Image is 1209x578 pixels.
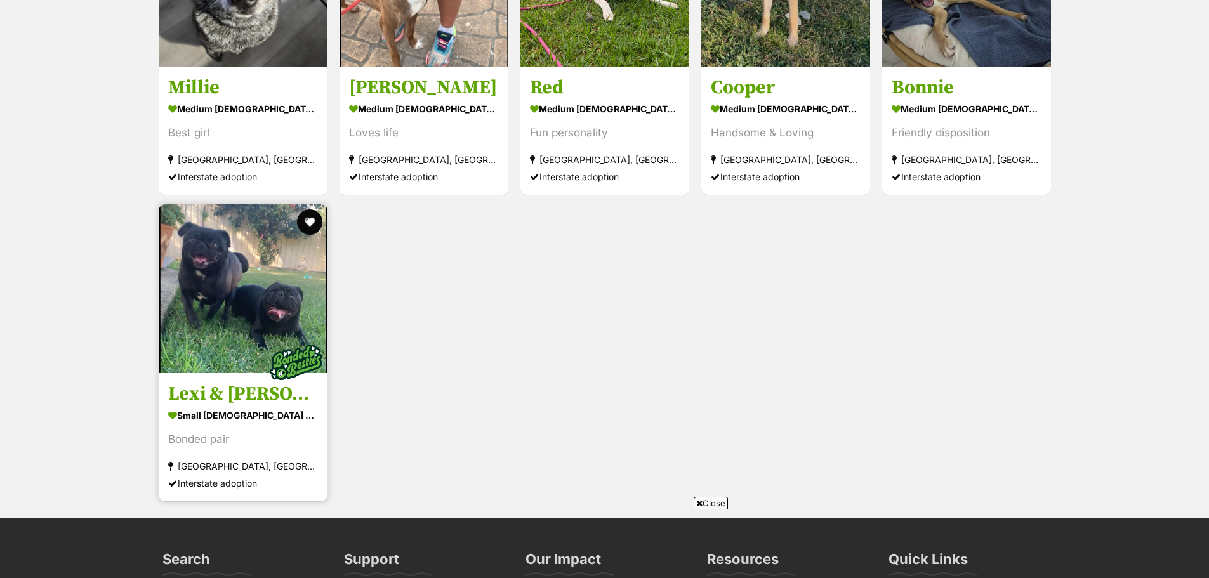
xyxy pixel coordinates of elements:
a: Millie medium [DEMOGRAPHIC_DATA] Dog Best girl [GEOGRAPHIC_DATA], [GEOGRAPHIC_DATA] Interstate ad... [159,66,327,195]
div: Friendly disposition [892,124,1041,141]
div: Interstate adoption [168,168,318,185]
div: Interstate adoption [711,168,861,185]
div: [GEOGRAPHIC_DATA], [GEOGRAPHIC_DATA] [168,458,318,475]
a: Red medium [DEMOGRAPHIC_DATA] Dog Fun personality [GEOGRAPHIC_DATA], [GEOGRAPHIC_DATA] Interstate... [520,66,689,195]
div: Best girl [168,124,318,141]
div: Bonded pair [168,431,318,449]
h3: Millie [168,76,318,100]
h3: Search [162,550,210,575]
div: Interstate adoption [530,168,680,185]
h3: Quick Links [889,550,968,575]
div: Loves life [349,124,499,141]
div: Interstate adoption [892,168,1041,185]
h3: Lexi & [PERSON_NAME] [168,383,318,407]
img: bonded besties [264,331,327,395]
div: Fun personality [530,124,680,141]
div: medium [DEMOGRAPHIC_DATA] Dog [530,100,680,118]
div: Interstate adoption [349,168,499,185]
a: [PERSON_NAME] medium [DEMOGRAPHIC_DATA] Dog Loves life [GEOGRAPHIC_DATA], [GEOGRAPHIC_DATA] Inter... [340,66,508,195]
a: Bonnie medium [DEMOGRAPHIC_DATA] Dog Friendly disposition [GEOGRAPHIC_DATA], [GEOGRAPHIC_DATA] In... [882,66,1051,195]
button: favourite [297,209,322,235]
h3: Cooper [711,76,861,100]
div: [GEOGRAPHIC_DATA], [GEOGRAPHIC_DATA] [349,151,499,168]
div: medium [DEMOGRAPHIC_DATA] Dog [892,100,1041,118]
div: medium [DEMOGRAPHIC_DATA] Dog [168,100,318,118]
h3: Red [530,76,680,100]
div: Interstate adoption [168,475,318,492]
a: Lexi & [PERSON_NAME] small [DEMOGRAPHIC_DATA] Dog Bonded pair [GEOGRAPHIC_DATA], [GEOGRAPHIC_DATA... [159,373,327,502]
img: Lexi & Jay Jay [159,204,327,373]
div: [GEOGRAPHIC_DATA], [GEOGRAPHIC_DATA] [530,151,680,168]
span: Close [694,497,728,509]
div: Handsome & Loving [711,124,861,141]
h3: [PERSON_NAME] [349,76,499,100]
div: small [DEMOGRAPHIC_DATA] Dog [168,407,318,425]
a: Cooper medium [DEMOGRAPHIC_DATA] Dog Handsome & Loving [GEOGRAPHIC_DATA], [GEOGRAPHIC_DATA] Inter... [701,66,870,195]
div: medium [DEMOGRAPHIC_DATA] Dog [711,100,861,118]
iframe: Advertisement [297,515,913,572]
h3: Bonnie [892,76,1041,100]
div: [GEOGRAPHIC_DATA], [GEOGRAPHIC_DATA] [168,151,318,168]
div: medium [DEMOGRAPHIC_DATA] Dog [349,100,499,118]
div: [GEOGRAPHIC_DATA], [GEOGRAPHIC_DATA] [711,151,861,168]
div: [GEOGRAPHIC_DATA], [GEOGRAPHIC_DATA] [892,151,1041,168]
